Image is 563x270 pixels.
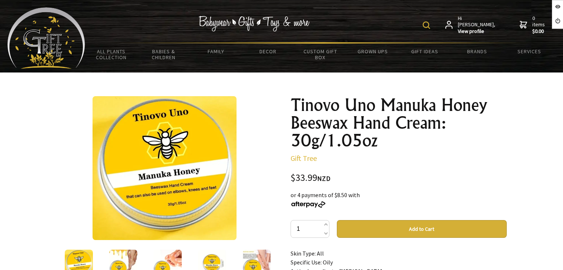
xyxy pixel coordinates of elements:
[85,44,137,65] a: All Plants Collection
[445,15,496,35] a: Hi [PERSON_NAME],View profile
[423,21,430,29] img: product search
[520,15,546,35] a: 0 items$0.00
[532,28,546,35] strong: $0.00
[137,44,190,65] a: Babies & Children
[291,173,507,183] div: $33.99
[337,220,507,238] button: Add to Cart
[317,174,331,183] span: NZD
[458,28,496,35] strong: View profile
[198,16,309,31] img: Babywear - Gifts - Toys & more
[291,96,507,149] h1: Tinovo Uno Manuka Honey Beeswax Hand Cream: 30g/1.05oz
[242,44,294,59] a: Decor
[190,44,242,59] a: Family
[451,44,503,59] a: Brands
[291,153,317,163] a: Gift Tree
[503,44,556,59] a: Services
[399,44,451,59] a: Gift Ideas
[93,96,237,240] img: Tinovo Uno Manuka Honey Beeswax Hand Cream: 30g/1.05oz
[294,44,346,65] a: Custom Gift Box
[291,190,507,208] div: or 4 payments of $8.50 with
[346,44,399,59] a: Grown Ups
[291,201,326,208] img: Afterpay
[532,15,546,35] span: 0 items
[458,15,496,35] span: Hi [PERSON_NAME],
[7,7,85,69] img: Babyware - Gifts - Toys and more...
